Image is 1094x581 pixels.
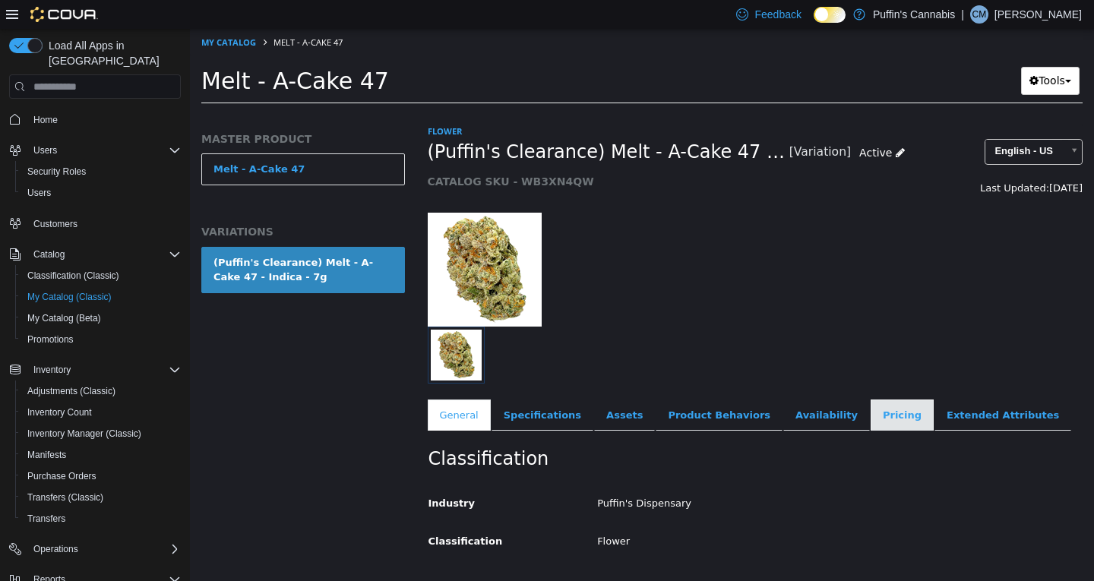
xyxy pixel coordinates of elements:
[681,371,744,403] a: Pricing
[859,153,893,165] span: [DATE]
[27,361,181,379] span: Inventory
[795,110,893,136] a: English - US
[21,330,181,349] span: Promotions
[24,226,203,256] div: (Puffin's Clearance) Melt - A-Cake 47 - Indica - 7g
[814,7,846,23] input: Dark Mode
[15,466,187,487] button: Purchase Orders
[27,141,181,159] span: Users
[466,371,593,403] a: Product Behaviors
[11,8,66,19] a: My Catalog
[3,108,187,130] button: Home
[3,213,187,235] button: Customers
[754,7,801,22] span: Feedback
[396,462,903,488] div: Puffin's Dispensary
[238,96,272,108] a: Flower
[27,540,84,558] button: Operations
[27,449,66,461] span: Manifests
[21,330,80,349] a: Promotions
[15,308,187,329] button: My Catalog (Beta)
[21,382,122,400] a: Adjustments (Classic)
[831,38,890,66] button: Tools
[27,312,101,324] span: My Catalog (Beta)
[11,103,215,117] h5: MASTER PRODUCT
[27,109,181,128] span: Home
[15,423,187,444] button: Inventory Manager (Classic)
[3,140,187,161] button: Users
[11,39,199,65] span: Melt - A-Cake 47
[27,513,65,525] span: Transfers
[3,244,187,265] button: Catalog
[21,403,181,422] span: Inventory Count
[795,111,872,134] span: English - US
[27,187,51,199] span: Users
[27,245,181,264] span: Catalog
[11,125,215,156] a: Melt - A-Cake 47
[15,182,187,204] button: Users
[238,146,723,159] h5: CATALOG SKU - WB3XN4QW
[27,270,119,282] span: Classification (Classic)
[21,425,181,443] span: Inventory Manager (Classic)
[15,265,187,286] button: Classification (Classic)
[21,488,181,507] span: Transfers (Classic)
[404,371,465,403] a: Assets
[27,470,96,482] span: Purchase Orders
[21,488,109,507] a: Transfers (Classic)
[27,428,141,440] span: Inventory Manager (Classic)
[21,446,181,464] span: Manifests
[593,371,680,403] a: Availability
[21,467,103,485] a: Purchase Orders
[790,153,859,165] span: Last Updated:
[3,359,187,380] button: Inventory
[15,444,187,466] button: Manifests
[27,540,181,558] span: Operations
[21,288,181,306] span: My Catalog (Classic)
[21,446,72,464] a: Manifests
[21,163,181,181] span: Security Roles
[27,215,84,233] a: Customers
[21,184,181,202] span: Users
[21,403,98,422] a: Inventory Count
[27,166,86,178] span: Security Roles
[238,112,599,135] span: (Puffin's Clearance) Melt - A-Cake 47 - Indica - 7g
[84,8,153,19] span: Melt - A-Cake 47
[15,508,187,529] button: Transfers
[873,5,955,24] p: Puffin's Cannabis
[27,361,77,379] button: Inventory
[21,267,181,285] span: Classification (Classic)
[3,538,187,560] button: Operations
[21,288,118,306] a: My Catalog (Classic)
[21,309,181,327] span: My Catalog (Beta)
[27,141,63,159] button: Users
[11,196,215,210] h5: VARIATIONS
[27,333,74,346] span: Promotions
[994,5,1082,24] p: [PERSON_NAME]
[15,487,187,508] button: Transfers (Classic)
[30,7,98,22] img: Cova
[21,163,92,181] a: Security Roles
[21,267,125,285] a: Classification (Classic)
[238,371,301,403] a: General
[745,371,881,403] a: Extended Attributes
[27,406,92,418] span: Inventory Count
[239,418,893,442] h2: Classification
[15,161,187,182] button: Security Roles
[970,5,988,24] div: Curtis Muir
[21,467,181,485] span: Purchase Orders
[33,543,78,555] span: Operations
[961,5,964,24] p: |
[972,5,987,24] span: CM
[21,184,57,202] a: Users
[396,500,903,526] div: Flower
[33,114,58,126] span: Home
[21,510,181,528] span: Transfers
[27,214,181,233] span: Customers
[599,118,661,130] small: [Variation]
[238,184,352,298] img: 150
[21,309,107,327] a: My Catalog (Beta)
[814,23,814,24] span: Dark Mode
[15,380,187,402] button: Adjustments (Classic)
[15,286,187,308] button: My Catalog (Classic)
[302,371,403,403] a: Specifications
[669,118,702,130] span: Active
[21,382,181,400] span: Adjustments (Classic)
